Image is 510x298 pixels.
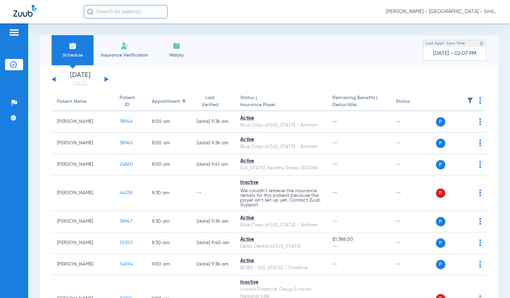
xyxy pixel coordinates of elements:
td: 8:30 AM [146,175,191,211]
td: -- [391,211,436,232]
img: filter.svg [467,97,473,104]
span: P [436,217,445,226]
img: group-dot-blue.svg [479,97,481,104]
span: 38946 [120,119,132,124]
td: [DATE] 9:40 AM [191,232,235,254]
p: We couldn’t retrieve the insurance details for this patient because the payer isn’t set up yet. C... [240,189,322,207]
img: Zuub Logo [13,5,37,17]
td: -- [391,133,436,154]
span: P [436,260,445,269]
img: hamburger-icon [9,28,19,36]
div: Active [240,115,322,122]
td: -- [391,254,436,275]
span: P [436,160,445,169]
div: Blue Cross of [US_STATE] - Anthem [240,143,322,150]
span: 38945 [120,141,133,145]
td: 8:30 AM [146,232,191,254]
td: [PERSON_NAME] [52,111,114,133]
td: [PERSON_NAME] [52,211,114,232]
span: -- [332,243,385,250]
div: Delta Dental of [US_STATE] [240,243,322,250]
td: [DATE] 9:36 AM [191,254,235,275]
td: [DATE] 9:36 AM [191,211,235,232]
li: [DATE] [60,72,100,87]
span: -- [332,219,337,224]
div: Patient ID [120,94,135,108]
td: [PERSON_NAME] [52,232,114,254]
span: -- [332,162,337,167]
div: Patient Name [57,98,109,105]
input: Search for patients [84,5,168,18]
span: Insurance Verification [99,52,150,59]
img: Manual Insurance Verification [121,42,129,50]
div: Last Verified [197,94,230,108]
td: [PERSON_NAME] [52,133,114,154]
div: Appointment [152,98,186,105]
td: -- [391,111,436,133]
div: Inactive [240,279,322,286]
td: 8:00 AM [146,111,191,133]
td: -- [391,175,436,211]
span: Schedule [57,52,88,59]
span: [DATE] - 02:07 PM [433,50,476,57]
img: group-dot-blue.svg [479,140,481,146]
td: [PERSON_NAME] [52,154,114,175]
div: Active [240,158,322,165]
img: group-dot-blue.svg [479,190,481,196]
td: [PERSON_NAME] [52,175,114,211]
a: [DATE] [60,80,100,87]
td: -- [391,154,436,175]
span: 55252 [120,240,133,245]
th: Status | [235,92,327,111]
span: History [161,52,192,59]
th: Status [391,92,436,111]
th: Remaining Benefits | [327,92,390,111]
span: 38947 [120,219,132,224]
span: [PERSON_NAME] - [GEOGRAPHIC_DATA] - SmileLand PD [386,8,497,15]
span: -- [332,141,337,145]
td: 8:00 AM [146,133,191,154]
td: 8:00 AM [146,154,191,175]
div: Active [240,236,322,243]
div: Active [240,136,322,143]
span: Insurance Payer [240,101,322,108]
span: P [436,139,445,148]
img: History [173,42,181,50]
div: Inactive [240,179,322,186]
span: 54594 [120,262,133,267]
td: [DATE] 9:41 AM [191,154,235,175]
td: 8:30 AM [146,211,191,232]
span: Deductible [332,101,385,108]
div: BCBS - [US_STATE] / CareFirst [240,265,322,272]
td: [PERSON_NAME] [52,254,114,275]
td: 9:00 AM [146,254,191,275]
img: group-dot-blue.svg [479,261,481,268]
div: Active [240,215,322,222]
td: -- [391,232,436,254]
img: Search Icon [87,9,93,15]
div: [US_STATE] Healthy Smiles (SCION) [240,165,322,172]
img: group-dot-blue.svg [479,161,481,168]
span: 44238 [120,191,133,195]
div: Patient Name [57,98,86,105]
span: P [436,238,445,248]
img: group-dot-blue.svg [479,118,481,125]
span: $1,388.00 [332,236,385,243]
span: -- [332,119,337,124]
span: P [436,189,445,198]
span: 24860 [120,162,133,167]
img: group-dot-blue.svg [479,239,481,246]
span: -- [332,191,337,195]
span: P [436,117,445,127]
iframe: Chat Widget [476,266,510,298]
span: Last Appt. Sync Time: [426,40,466,47]
td: [DATE] 9:36 AM [191,133,235,154]
td: [DATE] 9:36 AM [191,111,235,133]
td: -- [191,175,235,211]
span: -- [332,262,337,267]
div: Blue Cross of [US_STATE] - Anthem [240,122,322,129]
img: last sync help info [479,41,484,46]
img: group-dot-blue.svg [479,218,481,225]
div: Last Verified [197,94,224,108]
